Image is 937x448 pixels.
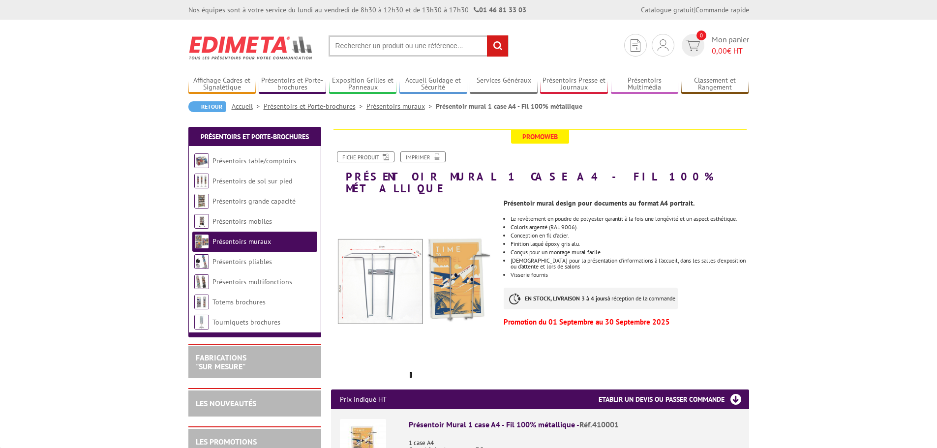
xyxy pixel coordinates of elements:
[188,76,256,92] a: Affichage Cadres et Signalétique
[212,237,271,246] a: Présentoirs muraux
[194,295,209,309] img: Totems brochures
[641,5,749,15] div: |
[329,35,509,57] input: Rechercher un produit ou une référence...
[679,34,749,57] a: devis rapide 0 Mon panier 0,00€ HT
[511,233,749,239] li: Conception en fil d'acier.
[212,298,266,306] a: Totems brochures
[196,353,246,371] a: FABRICATIONS"Sur Mesure"
[504,199,695,208] strong: Présentoir mural design pour documents au format A4 portrait.
[511,249,749,255] li: Conçus pour un montage mural facile
[409,419,740,430] div: Présentoir Mural 1 case A4 - Fil 100% métallique -
[194,254,209,269] img: Présentoirs pliables
[399,76,467,92] a: Accueil Guidage et Sécurité
[188,101,226,112] a: Retour
[579,419,619,429] span: Réf.410001
[196,437,257,447] a: LES PROMOTIONS
[686,40,700,51] img: devis rapide
[712,46,727,56] span: 0,00
[194,174,209,188] img: Présentoirs de sol sur pied
[400,151,446,162] a: Imprimer
[511,241,749,247] li: Finition laqué époxy gris alu.
[212,318,280,327] a: Tourniquets brochures
[194,234,209,249] img: Présentoirs muraux
[474,5,526,14] strong: 01 46 81 33 03
[511,224,749,230] li: Coloris argenté (RAL 9006).
[188,30,314,66] img: Edimeta
[194,274,209,289] img: Présentoirs multifonctions
[658,39,668,51] img: devis rapide
[366,102,436,111] a: Présentoirs muraux
[540,76,608,92] a: Présentoirs Presse et Journaux
[337,151,394,162] a: Fiche produit
[212,217,272,226] a: Présentoirs mobiles
[201,132,309,141] a: Présentoirs et Porte-brochures
[436,101,582,111] li: Présentoir mural 1 case A4 - Fil 100% métallique
[212,156,296,165] a: Présentoirs table/comptoirs
[212,277,292,286] a: Présentoirs multifonctions
[470,76,538,92] a: Services Généraux
[340,389,387,409] p: Prix indiqué HT
[641,5,694,14] a: Catalogue gratuit
[681,76,749,92] a: Classement et Rangement
[504,288,678,309] p: à réception de la commande
[264,102,366,111] a: Présentoirs et Porte-brochures
[511,258,749,269] li: [DEMOGRAPHIC_DATA] pour la présentation d’informations à l’accueil, dans les salles d’exposition ...
[599,389,749,409] h3: Etablir un devis ou passer commande
[511,216,749,222] li: Le revêtement en poudre de polyester garantit à la fois une longévité et un aspect esthétique.
[259,76,327,92] a: Présentoirs et Porte-brochures
[196,398,256,408] a: LES NOUVEAUTÉS
[232,102,264,111] a: Accueil
[331,199,497,365] img: porte_brochures_muraux_100_metallique_1a4_new_410001.jpg
[212,197,296,206] a: Présentoirs grande capacité
[511,130,569,144] span: Promoweb
[212,257,272,266] a: Présentoirs pliables
[611,76,679,92] a: Présentoirs Multimédia
[194,214,209,229] img: Présentoirs mobiles
[188,5,526,15] div: Nos équipes sont à votre service du lundi au vendredi de 8h30 à 12h30 et de 13h30 à 17h30
[525,295,607,302] strong: EN STOCK, LIVRAISON 3 à 4 jours
[194,194,209,209] img: Présentoirs grande capacité
[696,30,706,40] span: 0
[194,315,209,329] img: Tourniquets brochures
[212,177,292,185] a: Présentoirs de sol sur pied
[487,35,508,57] input: rechercher
[631,39,640,52] img: devis rapide
[329,76,397,92] a: Exposition Grilles et Panneaux
[504,319,749,325] p: Promotion du 01 Septembre au 30 Septembre 2025
[194,153,209,168] img: Présentoirs table/comptoirs
[695,5,749,14] a: Commande rapide
[712,34,749,57] span: Mon panier
[511,272,749,278] li: Visserie fournis
[712,45,749,57] span: € HT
